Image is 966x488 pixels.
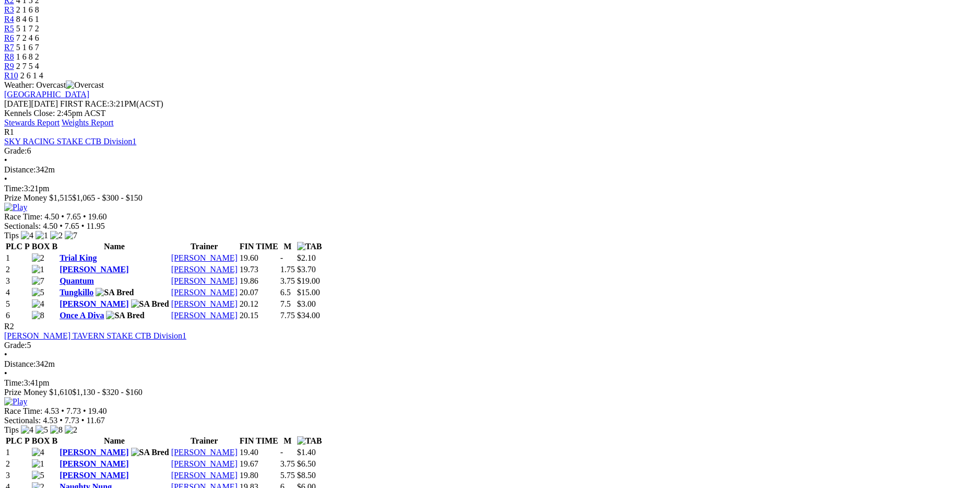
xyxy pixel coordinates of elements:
img: 1 [32,459,44,469]
span: PLC [6,436,22,445]
text: 1.75 [280,265,295,274]
span: $19.00 [297,276,320,285]
img: 4 [32,448,44,457]
span: $1,130 - $320 - $160 [72,388,143,397]
span: • [83,212,86,221]
a: Quantum [60,276,94,285]
a: R8 [4,52,14,61]
span: Sectionals: [4,416,41,425]
text: 3.75 [280,459,295,468]
td: 19.67 [239,459,279,469]
span: Tips [4,231,19,240]
a: [PERSON_NAME] TAVERN STAKE CTB Division1 [4,331,186,340]
text: 7.5 [280,299,291,308]
text: - [280,448,283,457]
span: $15.00 [297,288,320,297]
th: Trainer [171,436,238,446]
span: 11.95 [86,222,104,230]
span: $8.50 [297,471,316,480]
td: 20.15 [239,310,279,321]
div: 6 [4,146,962,156]
img: SA Bred [131,448,169,457]
img: 4 [21,425,33,435]
th: Trainer [171,241,238,252]
a: [PERSON_NAME] [171,459,238,468]
a: [PERSON_NAME] [60,265,128,274]
img: SA Bred [106,311,144,320]
div: 342m [4,165,962,175]
a: R9 [4,62,14,71]
span: R2 [4,322,14,331]
text: 6.5 [280,288,291,297]
span: 19.60 [88,212,107,221]
td: 1 [5,447,30,458]
div: 3:21pm [4,184,962,193]
span: Distance: [4,165,36,174]
img: Overcast [66,80,104,90]
img: SA Bred [96,288,134,297]
span: BOX [32,436,50,445]
img: 5 [32,471,44,480]
span: 3:21PM(ACST) [60,99,163,108]
a: [PERSON_NAME] [171,311,238,320]
span: R6 [4,33,14,42]
a: Weights Report [62,118,114,127]
span: B [52,436,57,445]
span: [DATE] [4,99,58,108]
a: [PERSON_NAME] [171,253,238,262]
span: $1,065 - $300 - $150 [72,193,143,202]
a: [PERSON_NAME] [171,276,238,285]
th: FIN TIME [239,241,279,252]
span: Time: [4,378,24,387]
a: [PERSON_NAME] [60,459,128,468]
span: R1 [4,127,14,136]
td: 5 [5,299,30,309]
span: R3 [4,5,14,14]
td: 19.60 [239,253,279,263]
img: 1 [36,231,48,240]
span: $1.40 [297,448,316,457]
img: 5 [36,425,48,435]
img: 5 [32,288,44,297]
div: 5 [4,341,962,350]
a: [PERSON_NAME] [60,471,128,480]
a: [PERSON_NAME] [171,448,238,457]
a: [PERSON_NAME] [171,471,238,480]
a: R5 [4,24,14,33]
span: 8 4 6 1 [16,15,39,24]
img: 8 [50,425,63,435]
span: [DATE] [4,99,31,108]
a: R4 [4,15,14,24]
span: Sectionals: [4,222,41,230]
th: Name [59,241,170,252]
span: 11.67 [86,416,104,425]
span: 4.50 [44,212,59,221]
span: 7 2 4 6 [16,33,39,42]
td: 19.80 [239,470,279,481]
span: 4.53 [44,406,59,415]
div: Kennels Close: 2:45pm ACST [4,109,962,118]
span: Grade: [4,146,27,155]
img: Play [4,397,27,406]
img: TAB [297,436,322,446]
a: [PERSON_NAME] [60,448,128,457]
span: • [61,406,64,415]
text: 5.75 [280,471,295,480]
span: P [25,242,30,251]
td: 1 [5,253,30,263]
span: Distance: [4,359,36,368]
div: 3:41pm [4,378,962,388]
text: 3.75 [280,276,295,285]
div: Prize Money $1,515 [4,193,962,203]
a: [PERSON_NAME] [60,299,128,308]
a: [GEOGRAPHIC_DATA] [4,90,89,99]
span: 5 1 7 2 [16,24,39,33]
span: • [60,416,63,425]
img: SA Bred [131,299,169,309]
span: P [25,436,30,445]
span: • [4,350,7,359]
span: • [61,212,64,221]
span: 7.65 [65,222,79,230]
th: FIN TIME [239,436,279,446]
